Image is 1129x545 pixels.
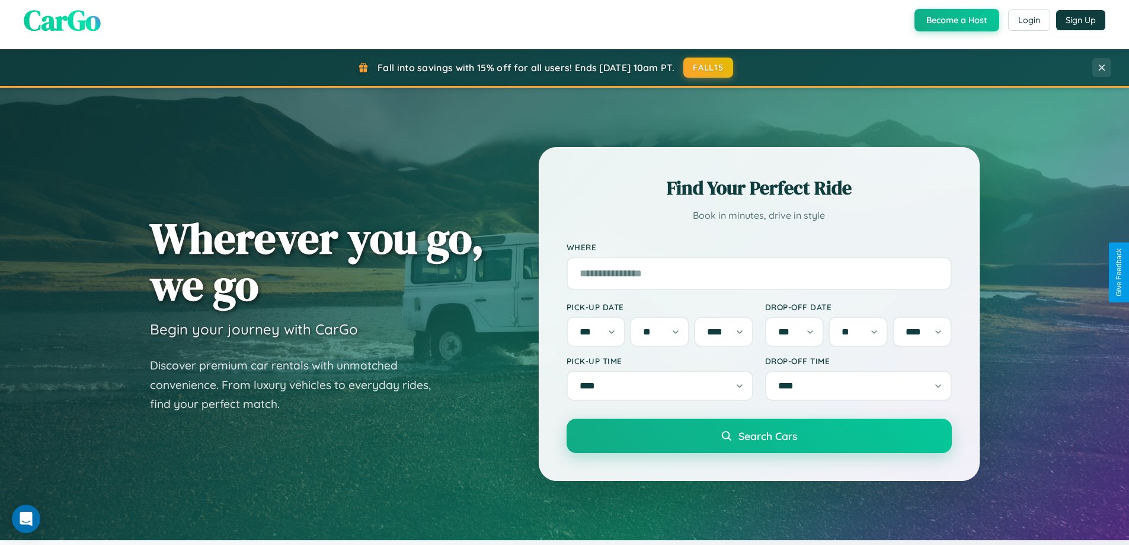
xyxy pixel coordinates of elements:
p: Book in minutes, drive in style [567,207,952,224]
button: Search Cars [567,419,952,453]
div: Give Feedback [1115,248,1123,297]
p: Discover premium car rentals with unmatched convenience. From luxury vehicles to everyday rides, ... [150,356,446,414]
label: Drop-off Time [765,356,952,366]
span: Search Cars [738,429,797,442]
button: Login [1008,9,1050,31]
button: Sign Up [1056,10,1105,30]
div: Open Intercom Messenger [12,505,40,533]
label: Pick-up Time [567,356,753,366]
label: Where [567,242,952,252]
span: Fall into savings with 15% off for all users! Ends [DATE] 10am PT. [378,62,674,74]
button: Become a Host [914,9,999,31]
span: CarGo [24,1,101,40]
button: FALL15 [683,58,733,78]
h3: Begin your journey with CarGo [150,320,358,338]
label: Pick-up Date [567,302,753,312]
label: Drop-off Date [765,302,952,312]
h2: Find Your Perfect Ride [567,175,952,201]
h1: Wherever you go, we go [150,215,484,308]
